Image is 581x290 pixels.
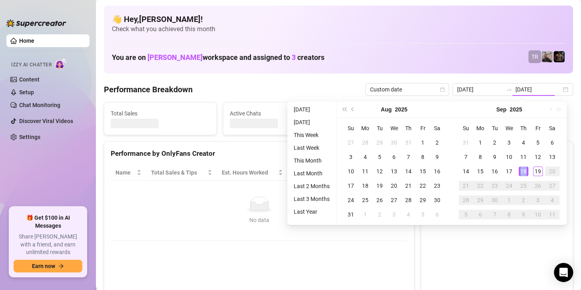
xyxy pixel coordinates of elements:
h4: Performance Breakdown [104,84,193,95]
span: Custom date [370,83,444,95]
span: TR [531,52,538,61]
img: logo-BBDzfeDw.svg [6,19,66,27]
a: Discover Viral Videos [19,118,73,124]
span: 3 [292,53,296,62]
span: calendar [440,87,445,92]
input: End date [515,85,561,94]
a: Content [19,76,40,83]
th: Sales / Hour [288,165,342,181]
span: Chat Conversion [346,168,396,177]
img: AI Chatter [55,58,67,70]
a: Chat Monitoring [19,102,60,108]
span: [PERSON_NAME] [147,53,203,62]
span: Earn now [32,263,55,269]
a: Setup [19,89,34,95]
span: Messages Sent [348,109,448,118]
a: Settings [19,134,40,140]
div: Est. Hours Worked [222,168,277,177]
div: Performance by OnlyFans Creator [111,148,408,159]
div: Open Intercom Messenger [554,263,573,282]
span: Sales / Hour [292,168,330,177]
span: Total Sales & Tips [151,168,206,177]
span: Check what you achieved this month [112,25,565,34]
span: Name [115,168,135,177]
h1: You are on workspace and assigned to creators [112,53,324,62]
img: Trent [553,51,565,62]
th: Chat Conversion [342,165,408,181]
div: No data [119,216,400,224]
h4: 👋 Hey, [PERSON_NAME] ! [112,14,565,25]
th: Name [111,165,146,181]
img: LC [541,51,553,62]
span: Active Chats [230,109,329,118]
span: 🎁 Get $100 in AI Messages [14,214,82,230]
a: Home [19,38,34,44]
span: Share [PERSON_NAME] with a friend, and earn unlimited rewards [14,233,82,256]
th: Total Sales & Tips [146,165,217,181]
span: arrow-right [58,263,64,269]
div: Sales by OnlyFans Creator [428,148,566,159]
span: Izzy AI Chatter [11,61,52,69]
input: Start date [457,85,503,94]
button: Earn nowarrow-right [14,260,82,272]
span: to [506,86,512,93]
span: Total Sales [111,109,210,118]
span: swap-right [506,86,512,93]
